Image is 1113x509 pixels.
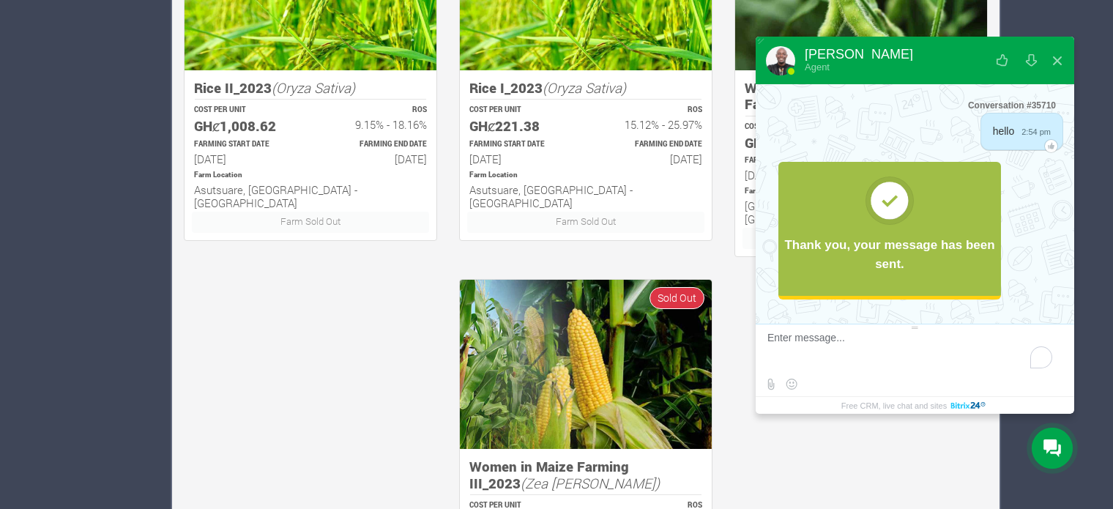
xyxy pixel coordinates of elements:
[805,61,913,73] div: Agent
[762,375,780,393] label: Send file
[324,152,427,166] h6: [DATE]
[989,42,1016,78] button: Rate our service
[745,135,848,152] h5: GHȼ206.90
[194,152,297,166] h6: [DATE]
[599,139,702,150] p: Estimated Farming End Date
[469,170,702,181] p: Location of Farm
[469,139,573,150] p: Estimated Farming Start Date
[194,183,427,209] h6: Asutsuare, [GEOGRAPHIC_DATA] - [GEOGRAPHIC_DATA]
[599,105,702,116] p: ROS
[745,155,848,166] p: Estimated Farming Start Date
[599,152,702,166] h6: [DATE]
[993,125,1015,137] span: hello
[745,80,978,113] h5: Women in [GEOGRAPHIC_DATA] Farming_2023
[778,236,1001,274] div: Thank you, your message has been sent.
[469,105,573,116] p: COST PER UNIT
[194,139,297,150] p: Estimated Farming Start Date
[841,397,947,414] span: Free CRM, live chat and sites
[460,280,712,449] img: growforme image
[324,139,427,150] p: Estimated Farming End Date
[745,199,978,226] h6: [GEOGRAPHIC_DATA], [GEOGRAPHIC_DATA] - [GEOGRAPHIC_DATA]
[745,186,978,197] p: Location of Farm
[324,118,427,131] h6: 9.15% - 18.16%
[599,118,702,131] h6: 15.12% - 25.97%
[324,105,427,116] p: ROS
[841,397,989,414] a: Free CRM, live chat and sites
[194,105,297,116] p: COST PER UNIT
[745,168,848,182] h6: [DATE]
[782,375,800,393] button: Select emoticon
[194,118,297,135] h5: GHȼ1,008.62
[1044,42,1071,78] button: Close widget
[469,80,702,97] h5: Rice I_2023
[469,118,573,135] h5: GHȼ221.38
[521,474,660,492] i: (Zea [PERSON_NAME])
[469,183,702,209] h6: Asutsuare, [GEOGRAPHIC_DATA] - [GEOGRAPHIC_DATA]
[1018,42,1044,78] button: Download conversation history
[1014,125,1051,138] span: 2:54 pm
[805,48,913,61] div: [PERSON_NAME]
[469,152,573,166] h6: [DATE]
[745,122,848,133] p: COST PER UNIT
[469,458,702,491] h5: Women in Maize Farming III_2023
[194,170,427,181] p: Location of Farm
[543,78,626,97] i: (Oryza Sativa)
[194,80,427,97] h5: Rice II_2023
[767,332,1059,371] textarea: To enrich screen reader interactions, please activate Accessibility in Grammarly extension settings
[649,287,704,308] span: Sold Out
[272,78,355,97] i: (Oryza Sativa)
